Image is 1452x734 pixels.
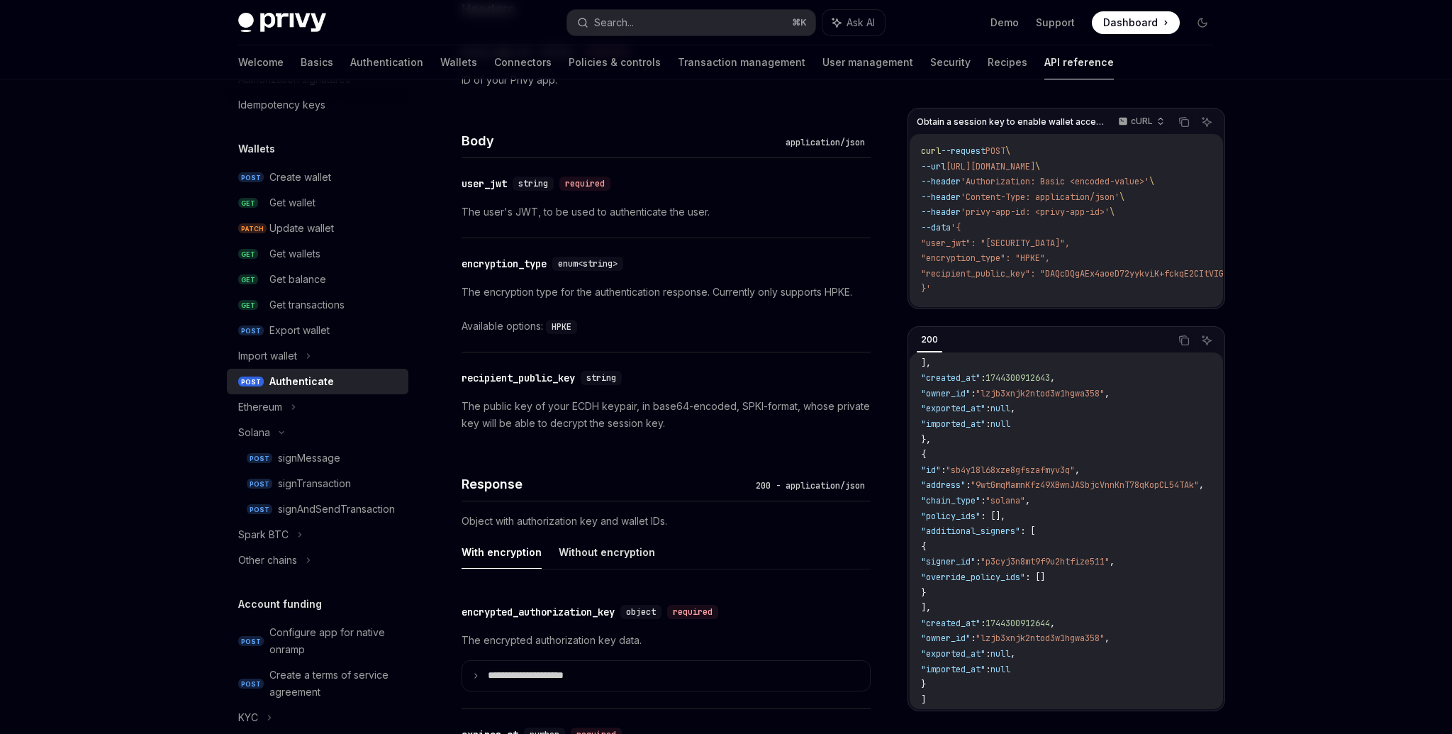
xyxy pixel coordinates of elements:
[462,204,871,221] p: The user's JWT, to be used to authenticate the user.
[269,169,331,186] div: Create wallet
[462,72,871,89] p: ID of your Privy app.
[985,648,990,660] span: :
[559,177,610,191] div: required
[1119,191,1124,203] span: \
[1105,633,1110,644] span: ,
[981,495,985,506] span: :
[921,694,926,706] span: ]
[921,465,941,476] span: "id"
[269,667,400,701] div: Create a terms of service agreement
[462,177,507,191] div: user_jwt
[238,679,264,689] span: POST
[990,664,1010,675] span: null
[961,206,1110,218] span: 'privy-app-id: <privy-app-id>'
[269,220,334,237] div: Update wallet
[227,216,408,241] a: PATCHUpdate wallet
[780,135,871,150] div: application/json
[921,372,981,384] span: "created_at"
[1092,11,1180,34] a: Dashboard
[238,326,264,336] span: POST
[921,238,1070,249] span: "user_jwt": "[SECURITY_DATA]",
[988,45,1027,79] a: Recipes
[921,449,926,460] span: {
[269,271,326,288] div: Get balance
[462,513,871,530] p: Object with authorization key and wallet IDs.
[1035,161,1040,172] span: \
[985,145,1005,157] span: POST
[462,632,871,649] p: The encrypted authorization key data.
[238,596,322,613] h5: Account funding
[921,602,931,613] span: ],
[1020,526,1035,537] span: : [
[1044,45,1114,79] a: API reference
[961,191,1119,203] span: 'Content-Type: application/json'
[227,92,408,118] a: Idempotency keys
[921,434,931,445] span: },
[921,556,976,567] span: "signer_id"
[567,10,815,35] button: Search...⌘K
[227,662,408,705] a: POSTCreate a terms of service agreement
[921,403,985,414] span: "exported_at"
[921,587,926,599] span: }
[227,190,408,216] a: GETGet wallet
[238,249,258,260] span: GET
[238,347,297,365] div: Import wallet
[269,624,400,658] div: Configure app for native onramp
[518,178,548,189] span: string
[278,501,395,518] div: signAndSendTransaction
[941,465,946,476] span: :
[1110,206,1115,218] span: \
[921,495,981,506] span: "chain_type"
[1197,113,1216,131] button: Ask AI
[227,445,408,471] a: POSTsignMessage
[981,372,985,384] span: :
[921,388,971,399] span: "owner_id"
[1175,331,1193,350] button: Copy the contents from the code block
[462,318,871,335] div: Available options:
[990,403,1010,414] span: null
[976,633,1105,644] span: "lzjb3xnjk2ntod3w1hgwa358"
[930,45,971,79] a: Security
[462,474,750,494] h4: Response
[227,267,408,292] a: GETGet balance
[238,377,264,387] span: POST
[921,618,981,629] span: "created_at"
[1149,176,1154,187] span: \
[238,399,282,416] div: Ethereum
[227,292,408,318] a: GETGet transactions
[921,679,926,690] span: }
[1191,11,1214,34] button: Toggle dark mode
[985,495,1025,506] span: "solana"
[792,17,807,28] span: ⌘ K
[981,618,985,629] span: :
[921,176,961,187] span: --header
[1050,618,1055,629] span: ,
[238,300,258,311] span: GET
[985,664,990,675] span: :
[350,45,423,79] a: Authentication
[626,606,656,618] span: object
[1103,16,1158,30] span: Dashboard
[238,636,264,647] span: POST
[921,664,985,675] span: "imported_at"
[238,274,258,285] span: GET
[981,556,1110,567] span: "p3cyj3n8mt9f9u2htfize511"
[971,479,1199,491] span: "9wtGmqMamnKfz49XBwnJASbjcVnnKnT78qKopCL54TAk"
[569,45,661,79] a: Policies & controls
[971,388,976,399] span: :
[546,320,577,334] code: HPKE
[822,45,913,79] a: User management
[227,369,408,394] a: POSTAuthenticate
[750,479,871,493] div: 200 - application/json
[462,398,871,432] p: The public key of your ECDH keypair, in base64-encoded, SPKI-format, whose private key will be ab...
[1105,388,1110,399] span: ,
[921,268,1402,279] span: "recipient_public_key": "DAQcDQgAEx4aoeD72yykviK+fckqE2CItVIGn1rCnvCXZ1HgpOcMEMialRmTrqIK4oZlYd1"
[917,116,1105,128] span: Obtain a session key to enable wallet access.
[1036,16,1075,30] a: Support
[921,357,931,369] span: ],
[462,371,575,385] div: recipient_public_key
[1025,572,1045,583] span: : []
[1025,495,1030,506] span: ,
[966,479,971,491] span: :
[1050,372,1055,384] span: ,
